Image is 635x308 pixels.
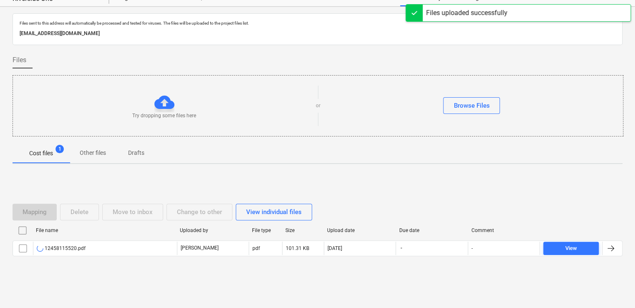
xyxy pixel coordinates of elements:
div: OCR in progress [37,245,43,252]
button: Browse Files [443,97,500,114]
p: or [316,102,320,109]
p: Other files [80,149,106,157]
div: Browse Files [454,100,489,111]
button: View individual files [236,204,312,220]
div: View [565,244,577,253]
div: 12458115520.pdf [37,245,86,252]
div: File name [36,227,173,233]
div: File type [252,227,279,233]
div: Files uploaded successfully [426,8,507,18]
p: [EMAIL_ADDRESS][DOMAIN_NAME] [20,29,615,38]
div: Size [285,227,320,233]
button: View [543,242,599,255]
p: Files sent to this address will automatically be processed and tested for viruses. The files will... [20,20,615,26]
div: [DATE] [328,245,342,251]
div: View individual files [246,207,302,217]
div: Due date [399,227,465,233]
p: Cost files [29,149,53,158]
p: [PERSON_NAME] [181,245,219,252]
div: Comment [471,227,537,233]
div: - [471,245,473,251]
div: pdf [252,245,260,251]
span: 1 [55,145,64,153]
p: Try dropping some files here [132,112,196,119]
div: Upload date [327,227,393,233]
span: Files [13,55,26,65]
div: Uploaded by [180,227,245,233]
span: - [399,245,403,252]
div: 101.31 KB [286,245,309,251]
div: Try dropping some files hereorBrowse Files [13,75,623,136]
p: Drafts [126,149,146,157]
